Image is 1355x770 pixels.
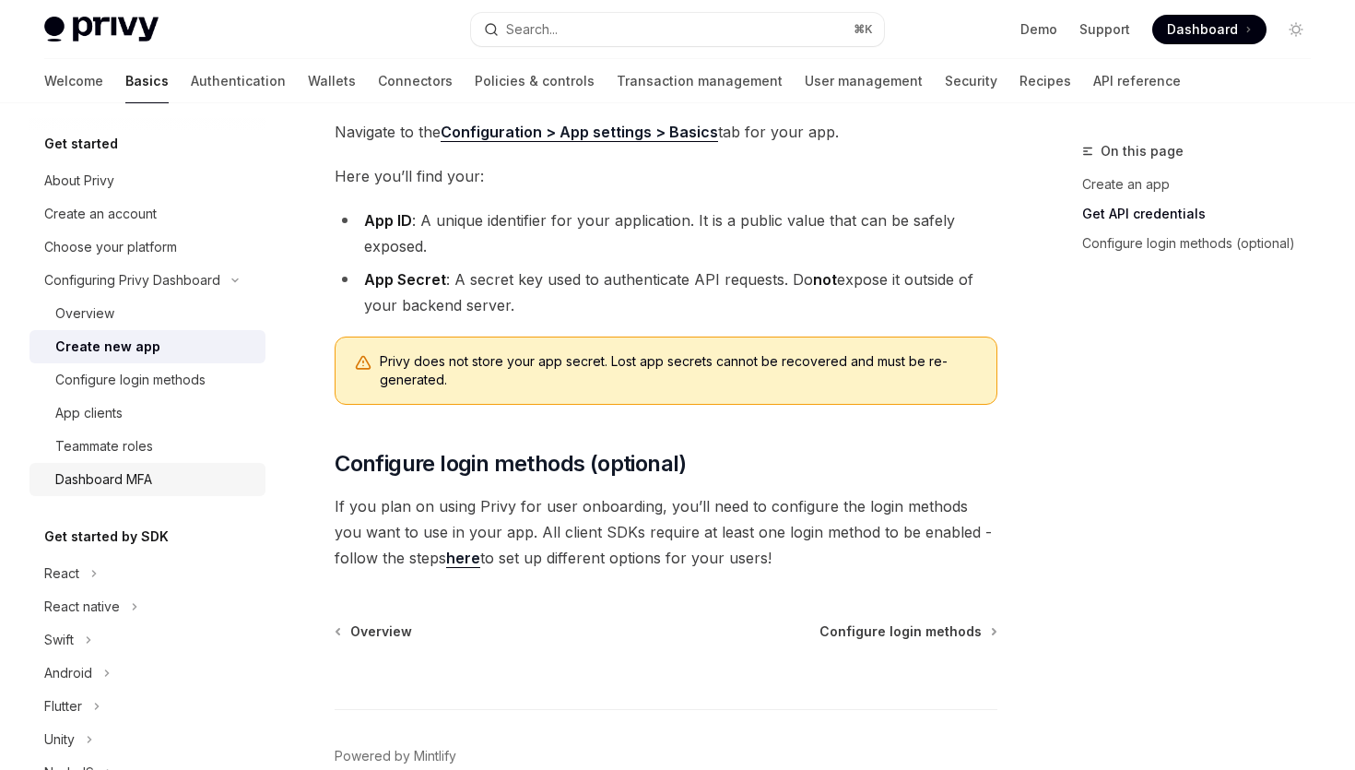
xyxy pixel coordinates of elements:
[29,557,265,590] button: Toggle React section
[813,270,837,289] strong: not
[29,397,265,430] a: App clients
[44,695,82,717] div: Flutter
[805,59,923,103] a: User management
[44,563,79,585] div: React
[380,352,978,389] span: Privy does not store your app secret. Lost app secrets cannot be recovered and must be re-generated.
[44,170,114,192] div: About Privy
[44,596,120,618] div: React native
[350,622,412,641] span: Overview
[125,59,169,103] a: Basics
[1167,20,1238,39] span: Dashboard
[471,13,883,46] button: Open search
[335,163,997,189] span: Here you’ll find your:
[29,430,265,463] a: Teammate roles
[1152,15,1267,44] a: Dashboard
[1101,140,1184,162] span: On this page
[1281,15,1311,44] button: Toggle dark mode
[29,197,265,231] a: Create an account
[1082,229,1326,258] a: Configure login methods (optional)
[364,211,412,230] strong: App ID
[29,463,265,496] a: Dashboard MFA
[378,59,453,103] a: Connectors
[335,207,997,259] li: : A unique identifier for your application. It is a public value that can be safely exposed.
[55,402,123,424] div: App clients
[44,662,92,684] div: Android
[354,354,372,373] svg: Warning
[1020,20,1057,39] a: Demo
[55,468,152,491] div: Dashboard MFA
[335,747,456,765] a: Powered by Mintlify
[364,270,446,289] strong: App Secret
[44,236,177,258] div: Choose your platform
[475,59,595,103] a: Policies & controls
[1082,199,1326,229] a: Get API credentials
[29,723,265,756] button: Toggle Unity section
[335,267,997,318] li: : A secret key used to authenticate API requests. Do expose it outside of your backend server.
[1019,59,1071,103] a: Recipes
[1093,59,1181,103] a: API reference
[819,622,996,641] a: Configure login methods
[446,549,480,568] a: here
[441,123,718,142] a: Configuration > App settings > Basics
[29,330,265,363] a: Create new app
[29,363,265,397] a: Configure login methods
[191,59,286,103] a: Authentication
[44,133,118,155] h5: Get started
[29,590,265,623] button: Toggle React native section
[44,629,74,651] div: Swift
[854,22,873,37] span: ⌘ K
[336,622,412,641] a: Overview
[1082,170,1326,199] a: Create an app
[335,449,687,479] span: Configure login methods (optional)
[617,59,783,103] a: Transaction management
[29,623,265,657] button: Toggle Swift section
[308,59,356,103] a: Wallets
[44,17,159,42] img: light logo
[44,59,103,103] a: Welcome
[55,336,160,358] div: Create new app
[506,18,558,41] div: Search...
[44,269,220,291] div: Configuring Privy Dashboard
[44,729,75,751] div: Unity
[819,622,982,641] span: Configure login methods
[55,369,206,391] div: Configure login methods
[29,164,265,197] a: About Privy
[1079,20,1130,39] a: Support
[44,526,169,548] h5: Get started by SDK
[29,690,265,723] button: Toggle Flutter section
[29,297,265,330] a: Overview
[29,231,265,264] a: Choose your platform
[55,302,114,325] div: Overview
[29,264,265,297] button: Toggle Configuring Privy Dashboard section
[335,119,997,145] span: Navigate to the tab for your app.
[44,203,157,225] div: Create an account
[29,657,265,690] button: Toggle Android section
[945,59,997,103] a: Security
[335,493,997,571] span: If you plan on using Privy for user onboarding, you’ll need to configure the login methods you wa...
[55,435,153,457] div: Teammate roles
